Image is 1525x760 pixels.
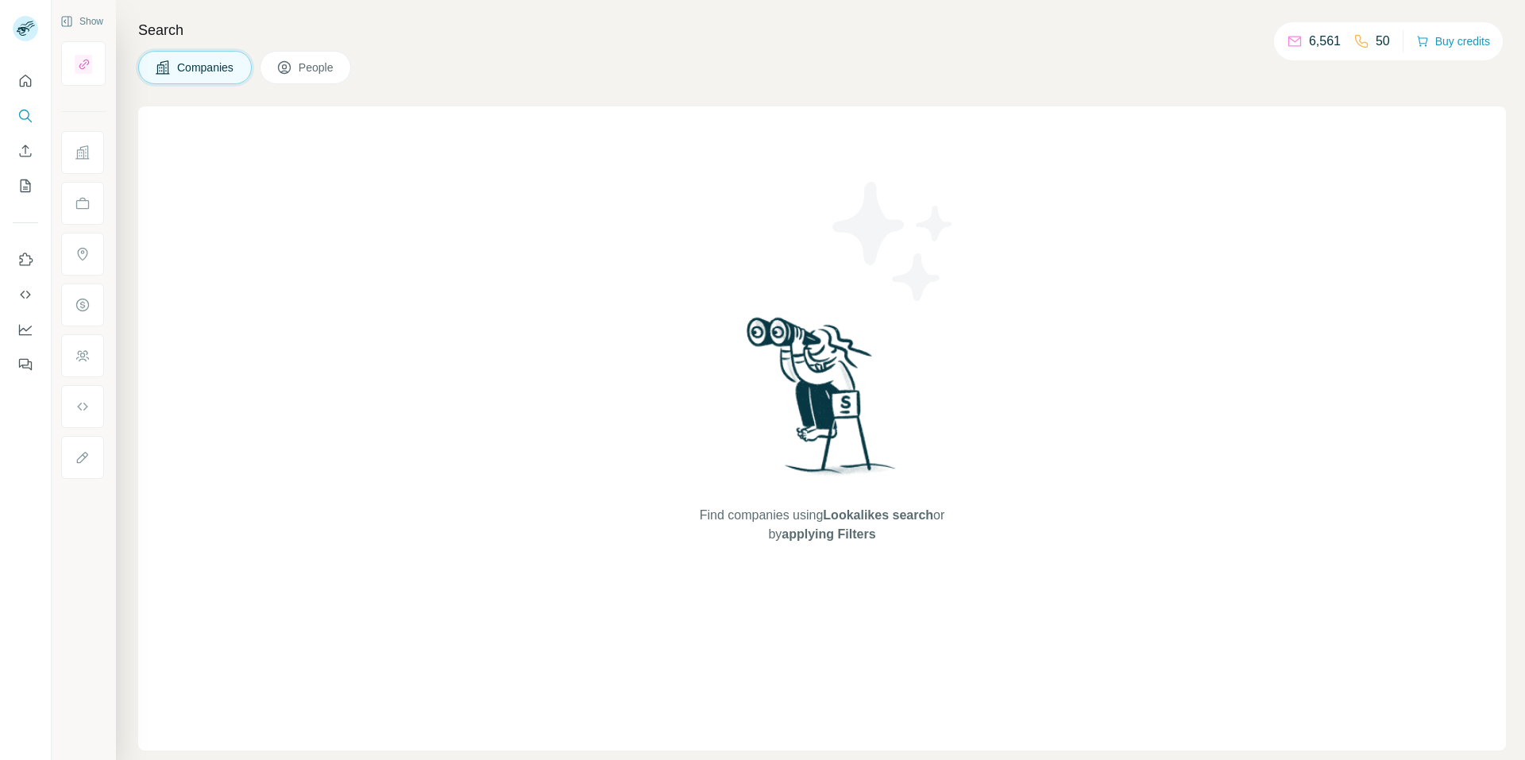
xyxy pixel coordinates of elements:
[299,60,335,75] span: People
[13,102,38,130] button: Search
[823,508,933,522] span: Lookalikes search
[1416,30,1490,52] button: Buy credits
[13,245,38,274] button: Use Surfe on LinkedIn
[822,170,965,313] img: Surfe Illustration - Stars
[739,313,905,490] img: Surfe Illustration - Woman searching with binoculars
[13,315,38,344] button: Dashboard
[1309,32,1341,51] p: 6,561
[782,527,875,541] span: applying Filters
[1376,32,1390,51] p: 50
[695,506,949,544] span: Find companies using or by
[13,280,38,309] button: Use Surfe API
[138,19,1506,41] h4: Search
[49,10,114,33] button: Show
[13,172,38,200] button: My lists
[177,60,235,75] span: Companies
[13,137,38,165] button: Enrich CSV
[13,67,38,95] button: Quick start
[13,350,38,379] button: Feedback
